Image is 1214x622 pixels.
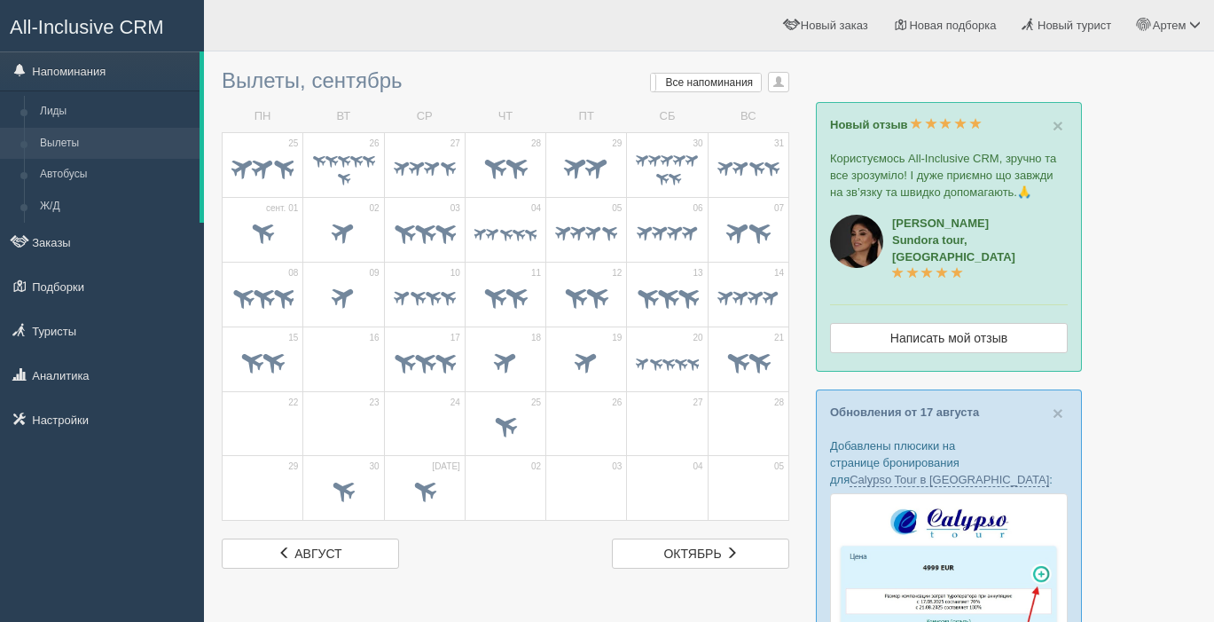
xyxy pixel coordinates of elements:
span: 27 [693,397,703,409]
span: 02 [531,461,541,473]
span: 31 [774,138,784,150]
a: октябрь [612,539,789,569]
span: 25 [531,397,541,409]
a: [PERSON_NAME]Sundora tour, [GEOGRAPHIC_DATA] [892,217,1015,280]
p: Користуємось All-Inclusive CRM, зручно та все зрозуміло! І дуже приємно що завжди на зв’язку та ш... [830,150,1068,201]
td: ПТ [546,101,627,132]
td: СБ [627,101,708,132]
span: 30 [369,461,379,473]
span: 14 [774,267,784,280]
span: [DATE] [432,461,459,473]
span: 05 [774,461,784,473]
span: 09 [369,267,379,280]
h3: Вылеты, сентябрь [222,69,789,92]
span: 28 [774,397,784,409]
span: 03 [450,202,460,215]
span: 29 [288,461,298,473]
span: 05 [612,202,622,215]
span: 18 [531,332,541,344]
a: Новый отзыв [830,118,982,131]
span: 04 [531,202,541,215]
td: ВС [708,101,788,132]
td: ЧТ [465,101,545,132]
span: × [1053,403,1063,423]
span: Новая подборка [909,19,996,32]
span: 07 [774,202,784,215]
a: Calypso Tour в [GEOGRAPHIC_DATA] [850,473,1049,487]
span: 30 [693,138,703,150]
span: сент. 01 [266,202,298,215]
span: 27 [450,138,460,150]
td: ПН [223,101,303,132]
span: Все напоминания [666,76,754,89]
span: 15 [288,332,298,344]
a: Лиды [32,96,200,128]
td: ВТ [303,101,384,132]
span: 06 [693,202,703,215]
span: 25 [288,138,298,150]
span: × [1053,115,1063,136]
span: 08 [288,267,298,280]
span: 23 [369,397,379,409]
span: 26 [612,397,622,409]
span: 12 [612,267,622,280]
p: Добавлены плюсики на странице бронирования для : [830,437,1068,488]
a: Ж/Д [32,191,200,223]
span: 04 [693,461,703,473]
span: октябрь [663,547,721,561]
button: Close [1053,404,1063,422]
a: Вылеты [32,128,200,160]
span: 02 [369,202,379,215]
span: 16 [369,332,379,344]
span: 10 [450,267,460,280]
span: 24 [450,397,460,409]
span: 20 [693,332,703,344]
span: All-Inclusive CRM [10,16,164,38]
a: август [222,539,399,569]
span: август [294,547,341,561]
td: СР [384,101,465,132]
a: Автобусы [32,159,200,191]
a: Написать мой отзыв [830,323,1068,353]
a: All-Inclusive CRM [1,1,203,50]
span: 03 [612,461,622,473]
span: 28 [531,138,541,150]
span: 22 [288,397,298,409]
span: Новый турист [1038,19,1111,32]
span: 21 [774,332,784,344]
span: 11 [531,267,541,280]
span: 19 [612,332,622,344]
span: 26 [369,138,379,150]
span: 29 [612,138,622,150]
span: 17 [450,332,460,344]
span: Артем [1153,19,1187,32]
span: 13 [693,267,703,280]
button: Close [1053,116,1063,135]
a: Обновления от 17 августа [830,405,979,419]
span: Новый заказ [801,19,868,32]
